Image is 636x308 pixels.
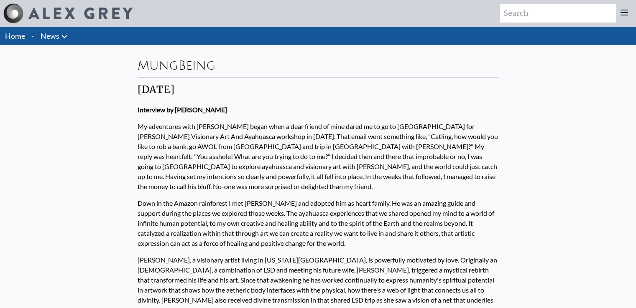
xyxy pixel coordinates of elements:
[138,118,499,195] p: My adventures with [PERSON_NAME] began when a dear friend of mine dared me to go to [GEOGRAPHIC_D...
[41,30,59,42] a: News
[138,195,499,252] p: Down in the Amazon rainforest I met [PERSON_NAME] and adopted him as heart family. He was an amaz...
[138,83,499,96] div: [DATE]
[500,4,616,23] input: Search
[28,27,37,45] li: ·
[138,106,227,114] strong: Interview by [PERSON_NAME]
[138,52,499,77] div: MungBeing
[5,31,25,40] a: Home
